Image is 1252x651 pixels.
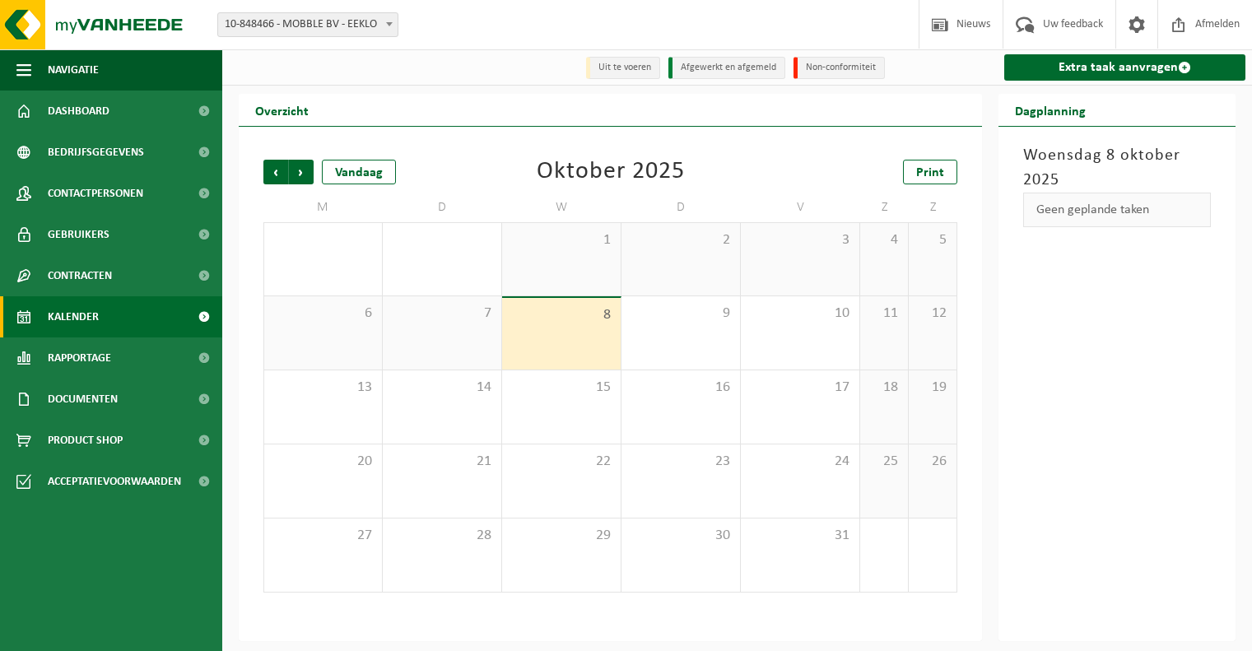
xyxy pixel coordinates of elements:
span: 4 [868,231,900,249]
span: Rapportage [48,337,111,379]
li: Afgewerkt en afgemeld [668,57,785,79]
span: 10-848466 - MOBBLE BV - EEKLO [217,12,398,37]
span: Gebruikers [48,214,109,255]
span: Product Shop [48,420,123,461]
span: 10-848466 - MOBBLE BV - EEKLO [218,13,398,36]
span: 19 [917,379,948,397]
span: Vorige [263,160,288,184]
span: 11 [868,305,900,323]
td: D [383,193,502,222]
span: 25 [868,453,900,471]
h3: Woensdag 8 oktober 2025 [1023,143,1211,193]
td: D [621,193,741,222]
span: Print [916,166,944,179]
td: Z [860,193,909,222]
td: Z [909,193,957,222]
span: 6 [272,305,374,323]
span: 14 [391,379,493,397]
td: W [502,193,621,222]
div: Vandaag [322,160,396,184]
span: Kalender [48,296,99,337]
span: Contracten [48,255,112,296]
span: 29 [510,527,612,545]
span: 12 [917,305,948,323]
span: 24 [749,453,851,471]
span: 17 [749,379,851,397]
span: Bedrijfsgegevens [48,132,144,173]
span: 1 [510,231,612,249]
span: 22 [510,453,612,471]
span: Contactpersonen [48,173,143,214]
td: M [263,193,383,222]
span: 5 [917,231,948,249]
span: 18 [868,379,900,397]
span: 9 [630,305,732,323]
span: 7 [391,305,493,323]
span: 2 [630,231,732,249]
span: 8 [510,306,612,324]
span: Volgende [289,160,314,184]
h2: Overzicht [239,94,325,126]
li: Non-conformiteit [794,57,885,79]
h2: Dagplanning [998,94,1102,126]
span: 3 [749,231,851,249]
div: Oktober 2025 [537,160,685,184]
a: Extra taak aanvragen [1004,54,1245,81]
span: 21 [391,453,493,471]
span: 28 [391,527,493,545]
span: 27 [272,527,374,545]
span: Navigatie [48,49,99,91]
span: 20 [272,453,374,471]
span: 13 [272,379,374,397]
span: 10 [749,305,851,323]
span: 30 [630,527,732,545]
span: 23 [630,453,732,471]
span: 26 [917,453,948,471]
a: Print [903,160,957,184]
span: Dashboard [48,91,109,132]
span: Documenten [48,379,118,420]
div: Geen geplande taken [1023,193,1211,227]
span: 31 [749,527,851,545]
li: Uit te voeren [586,57,660,79]
span: Acceptatievoorwaarden [48,461,181,502]
span: 16 [630,379,732,397]
span: 15 [510,379,612,397]
td: V [741,193,860,222]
